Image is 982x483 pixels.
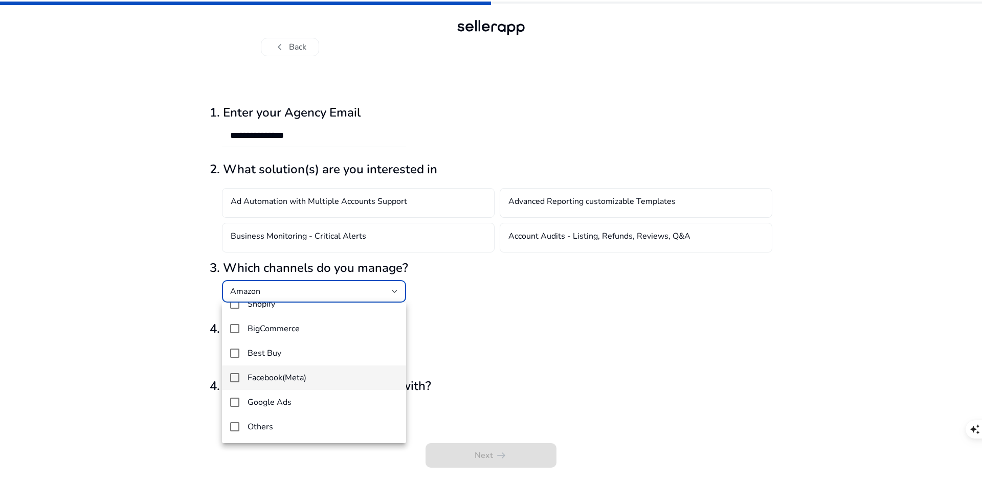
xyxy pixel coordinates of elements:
h4: Shopify [248,300,275,309]
h4: BigCommerce [248,324,300,334]
h4: Best Buy [248,349,281,358]
span: Others [248,421,398,432]
h4: Facebook(Meta) [248,373,306,383]
h4: Google Ads [248,398,292,407]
